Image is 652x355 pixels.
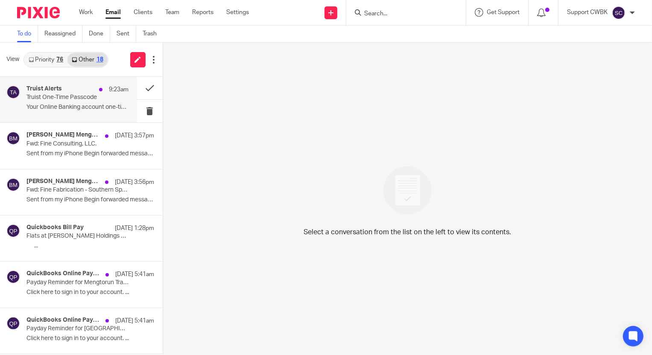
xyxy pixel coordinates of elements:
[378,161,437,220] img: image
[567,8,608,17] p: Support CWBK
[363,10,440,18] input: Search
[26,289,154,296] p: Click here to sign in to your account. ...
[226,8,249,17] a: Settings
[89,26,110,42] a: Done
[117,26,136,42] a: Sent
[165,8,179,17] a: Team
[26,335,154,342] p: Click here to sign in to your account. ...
[24,53,67,67] a: Priority76
[17,26,38,42] a: To do
[105,8,121,17] a: Email
[26,317,101,324] h4: QuickBooks Online Payroll
[67,53,107,67] a: Other18
[26,140,129,148] p: Fwd: Fine Consulting, LLC.
[115,270,154,279] p: [DATE] 5:41am
[26,270,101,277] h4: QuickBooks Online Payroll
[109,85,129,94] p: 9:23am
[6,131,20,145] img: svg%3E
[612,6,626,20] img: svg%3E
[44,26,82,42] a: Reassigned
[6,178,20,192] img: svg%3E
[115,224,154,233] p: [DATE] 1:28pm
[17,7,60,18] img: Pixie
[26,131,101,139] h4: [PERSON_NAME] Menguloglu
[56,57,63,63] div: 76
[115,317,154,325] p: [DATE] 5:41am
[143,26,163,42] a: Trash
[6,55,19,64] span: View
[192,8,213,17] a: Reports
[134,8,152,17] a: Clients
[26,186,129,194] p: Fwd: Fine Fabrication - Southern Sportz Store sign Design Revisions 1
[115,131,154,140] p: [DATE] 3:57pm
[26,279,129,286] p: Payday Reminder for Mengtorun Trading, LLC
[26,85,62,93] h4: Truist Alerts
[26,104,129,111] p: Your Online Banking account one-time passcode. ...
[96,57,103,63] div: 18
[487,9,520,15] span: Get Support
[115,178,154,186] p: [DATE] 3:56pm
[26,94,108,101] p: Truist One-Time Passcode
[26,178,101,185] h4: [PERSON_NAME] Menguloglu
[26,325,129,332] p: Payday Reminder for [GEOGRAPHIC_DATA]
[26,224,84,231] h4: Quickbooks Bill Pay
[6,85,20,99] img: svg%3E
[79,8,93,17] a: Work
[26,242,154,250] p: ͏ ͏ ͏ ͏ ͏ ͏ ...
[26,150,154,157] p: Sent from my iPhone Begin forwarded message: ...
[26,196,154,204] p: Sent from my iPhone Begin forwarded message: ...
[6,224,20,238] img: svg%3E
[304,227,511,237] p: Select a conversation from the list on the left to view its contents.
[26,233,129,240] p: Flats at [PERSON_NAME] Holdings LLC is interested in QuickBooks Bill Pay
[6,317,20,330] img: svg%3E
[6,270,20,284] img: svg%3E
